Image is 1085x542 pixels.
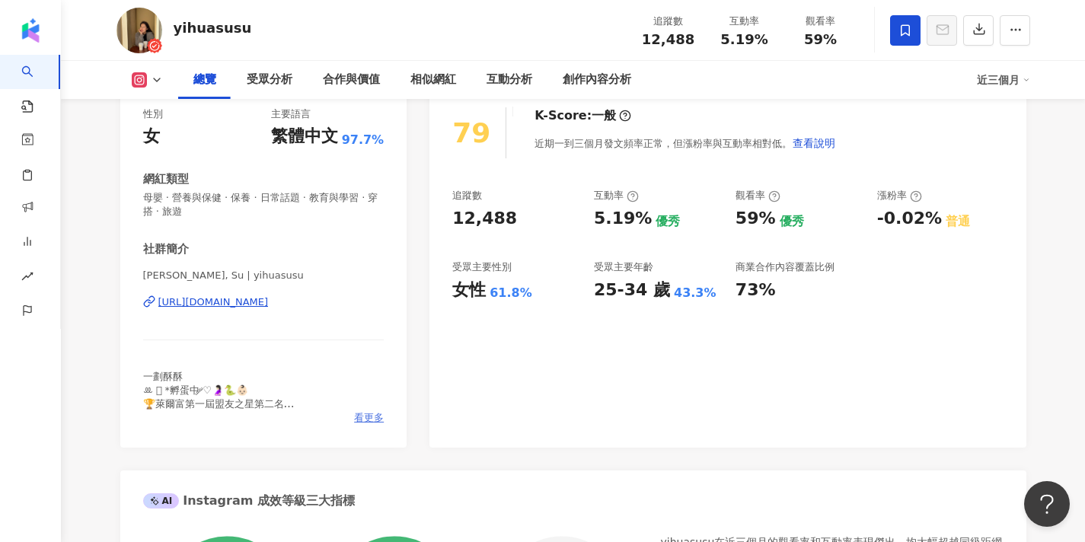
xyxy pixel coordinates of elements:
[594,260,653,274] div: 受眾主要年齡
[977,68,1030,92] div: 近三個月
[642,31,694,47] span: 12,488
[354,411,384,425] span: 看更多
[143,493,355,509] div: Instagram 成效等級三大指標
[452,189,482,202] div: 追蹤數
[452,279,486,302] div: 女性
[247,71,292,89] div: 受眾分析
[946,213,970,230] div: 普通
[736,207,776,231] div: 59%
[563,71,631,89] div: 創作內容分析
[143,191,385,218] span: 母嬰 · 營養與保健 · 保養 · 日常話題 · 教育與學習 · 穿搭 · 旅遊
[158,295,269,309] div: [URL][DOMAIN_NAME]
[793,137,835,149] span: 查看說明
[143,241,189,257] div: 社群簡介
[21,55,52,114] a: search
[18,18,43,43] img: logo icon
[143,371,298,493] span: 一劃酥酥 ꔛ 𓈒 *孵蛋中 ༘♡🤰🏻🐍👶🏻 🏆萊爾富第一屆盟友之星第二名 🏅2024 NIPPI膠原蛋白最高人氣獎 🎖️蝦[PERSON_NAME]派員 SINCE [DATE] 🗓 Viva ...
[594,207,652,231] div: 5.19%
[143,493,180,509] div: AI
[143,295,385,309] a: [URL][DOMAIN_NAME]
[174,18,252,37] div: yihuasusu
[877,189,922,202] div: 漲粉率
[143,107,163,121] div: 性別
[804,32,837,47] span: 59%
[410,71,456,89] div: 相似網紅
[452,260,512,274] div: 受眾主要性別
[535,128,836,158] div: 近期一到三個月發文頻率正常，但漲粉率與互動率相對低。
[1024,481,1070,527] iframe: Help Scout Beacon - Open
[323,71,380,89] div: 合作與價值
[21,261,34,295] span: rise
[736,189,780,202] div: 觀看率
[736,279,776,302] div: 73%
[594,279,670,302] div: 25-34 歲
[452,117,490,148] div: 79
[877,207,942,231] div: -0.02%
[490,285,532,301] div: 61.8%
[271,107,311,121] div: 主要語言
[640,14,697,29] div: 追蹤數
[736,260,834,274] div: 商業合作內容覆蓋比例
[143,269,385,282] span: [PERSON_NAME], Su | yihuasusu
[674,285,716,301] div: 43.3%
[780,213,804,230] div: 優秀
[594,189,639,202] div: 互動率
[656,213,680,230] div: 優秀
[452,207,517,231] div: 12,488
[342,132,385,148] span: 97.7%
[271,125,338,148] div: 繁體中文
[193,71,216,89] div: 總覽
[143,125,160,148] div: 女
[720,32,767,47] span: 5.19%
[535,107,631,124] div: K-Score :
[143,171,189,187] div: 網紅類型
[487,71,532,89] div: 互動分析
[792,14,850,29] div: 觀看率
[116,8,162,53] img: KOL Avatar
[592,107,616,124] div: 一般
[716,14,774,29] div: 互動率
[792,128,836,158] button: 查看說明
